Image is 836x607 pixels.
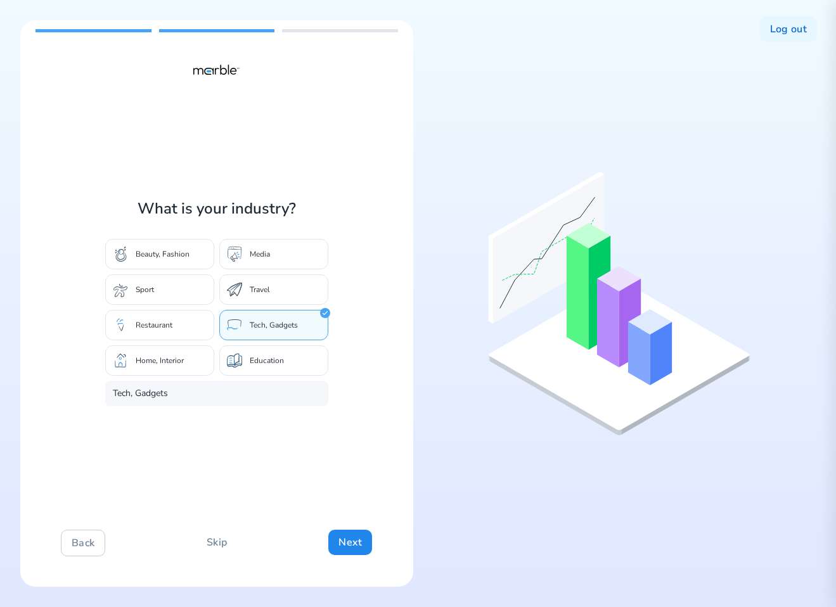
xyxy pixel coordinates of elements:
[136,284,154,295] p: Sport
[760,16,817,42] button: Log out
[136,320,172,330] p: Restaurant
[105,381,328,406] input: Enter your own
[328,530,372,555] button: Next
[105,198,328,219] h1: What is your industry?
[250,249,270,259] p: Media
[136,355,184,366] p: Home, Interior
[250,284,270,295] p: Travel
[250,355,284,366] p: Education
[136,249,190,259] p: Beauty, Fashion
[61,530,105,556] button: Back
[196,530,237,555] button: Skip
[250,320,298,330] p: Tech, Gadgets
